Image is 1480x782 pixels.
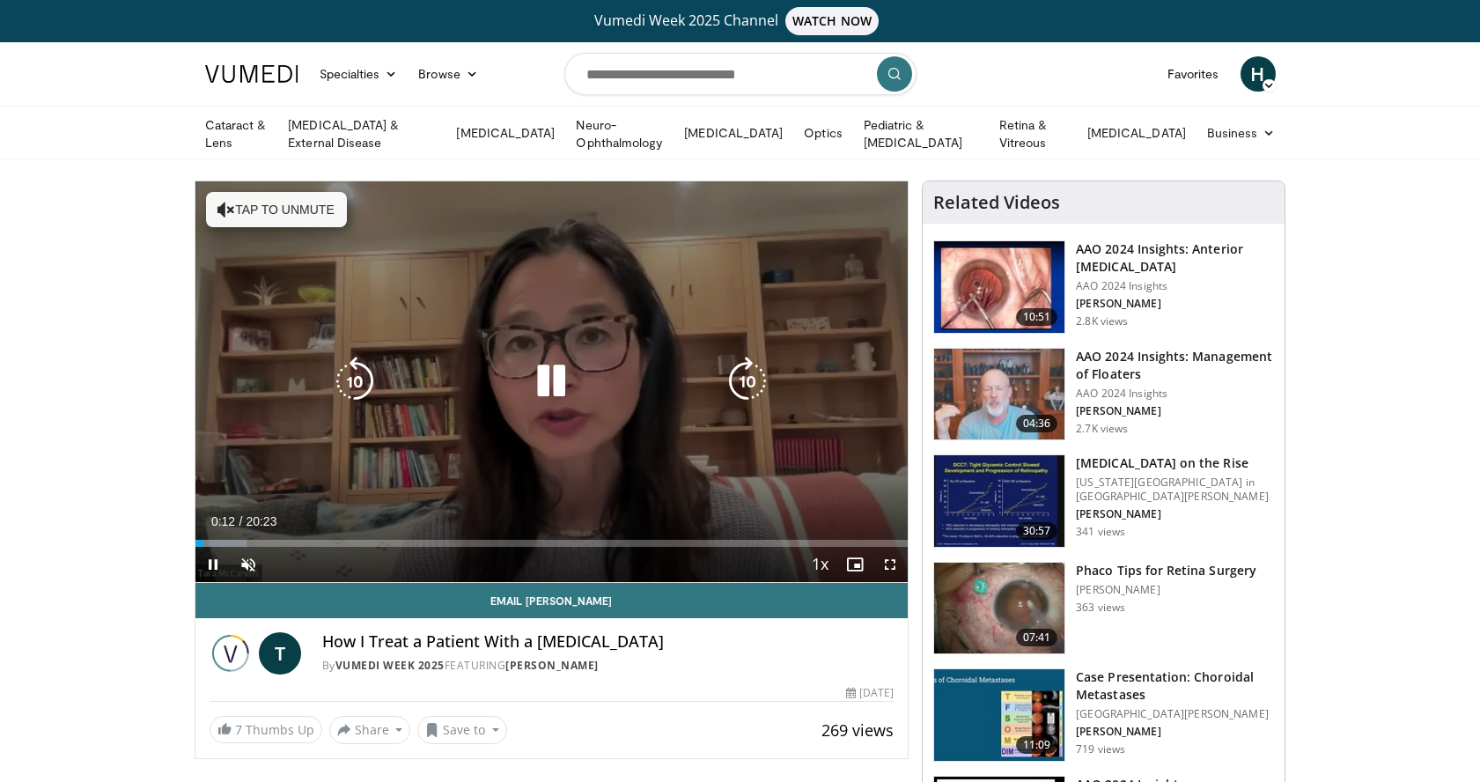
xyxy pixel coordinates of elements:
h3: [MEDICAL_DATA] on the Rise [1076,454,1274,472]
a: Neuro-Ophthalmology [565,116,674,151]
img: fd942f01-32bb-45af-b226-b96b538a46e6.150x105_q85_crop-smart_upscale.jpg [934,241,1064,333]
a: 11:09 Case Presentation: Choroidal Metastases [GEOGRAPHIC_DATA][PERSON_NAME] [PERSON_NAME] 719 views [933,668,1274,762]
a: T [259,632,301,675]
h3: Phaco Tips for Retina Surgery [1076,562,1256,579]
a: 7 Thumbs Up [210,716,322,743]
a: Business [1197,115,1286,151]
a: 30:57 [MEDICAL_DATA] on the Rise [US_STATE][GEOGRAPHIC_DATA] in [GEOGRAPHIC_DATA][PERSON_NAME] [P... [933,454,1274,548]
p: [GEOGRAPHIC_DATA][PERSON_NAME] [1076,707,1274,721]
button: Enable picture-in-picture mode [837,547,873,582]
button: Save to [417,716,507,744]
button: Playback Rate [802,547,837,582]
p: AAO 2024 Insights [1076,387,1274,401]
span: WATCH NOW [785,7,879,35]
span: 04:36 [1016,415,1058,432]
span: 10:51 [1016,308,1058,326]
a: 04:36 AAO 2024 Insights: Management of Floaters AAO 2024 Insights [PERSON_NAME] 2.7K views [933,348,1274,441]
button: Share [329,716,411,744]
p: 719 views [1076,742,1125,756]
div: Progress Bar [195,540,909,547]
span: 7 [235,721,242,738]
button: Pause [195,547,231,582]
h4: How I Treat a Patient With a [MEDICAL_DATA] [322,632,895,652]
h3: AAO 2024 Insights: Anterior [MEDICAL_DATA] [1076,240,1274,276]
a: Retina & Vitreous [989,116,1077,151]
img: 9cedd946-ce28-4f52-ae10-6f6d7f6f31c7.150x105_q85_crop-smart_upscale.jpg [934,669,1064,761]
span: 11:09 [1016,736,1058,754]
a: 10:51 AAO 2024 Insights: Anterior [MEDICAL_DATA] AAO 2024 Insights [PERSON_NAME] 2.8K views [933,240,1274,334]
span: 07:41 [1016,629,1058,646]
h3: AAO 2024 Insights: Management of Floaters [1076,348,1274,383]
p: [PERSON_NAME] [1076,297,1274,311]
a: Browse [408,56,489,92]
a: [MEDICAL_DATA] [1077,115,1197,151]
a: [MEDICAL_DATA] [445,115,565,151]
span: 269 views [821,719,894,741]
a: [MEDICAL_DATA] & External Disease [277,116,445,151]
img: Vumedi Week 2025 [210,632,252,675]
p: [PERSON_NAME] [1076,507,1274,521]
div: By FEATURING [322,658,895,674]
p: 363 views [1076,601,1125,615]
a: 07:41 Phaco Tips for Retina Surgery [PERSON_NAME] 363 views [933,562,1274,655]
h4: Related Videos [933,192,1060,213]
a: Specialties [309,56,409,92]
p: [US_STATE][GEOGRAPHIC_DATA] in [GEOGRAPHIC_DATA][PERSON_NAME] [1076,476,1274,504]
div: [DATE] [846,685,894,701]
p: AAO 2024 Insights [1076,279,1274,293]
a: [PERSON_NAME] [505,658,599,673]
input: Search topics, interventions [564,53,917,95]
p: 341 views [1076,525,1125,539]
a: Cataract & Lens [195,116,278,151]
a: Vumedi Week 2025 ChannelWATCH NOW [208,7,1273,35]
p: [PERSON_NAME] [1076,725,1274,739]
a: [MEDICAL_DATA] [674,115,793,151]
button: Fullscreen [873,547,908,582]
img: 4ce8c11a-29c2-4c44-a801-4e6d49003971.150x105_q85_crop-smart_upscale.jpg [934,455,1064,547]
a: Email [PERSON_NAME] [195,583,909,618]
a: Favorites [1157,56,1230,92]
video-js: Video Player [195,181,909,583]
a: H [1241,56,1276,92]
a: Optics [793,115,852,151]
button: Unmute [231,547,266,582]
p: [PERSON_NAME] [1076,583,1256,597]
a: Vumedi Week 2025 [335,658,445,673]
span: / [239,514,243,528]
span: 30:57 [1016,522,1058,540]
p: 2.8K views [1076,314,1128,328]
h3: Case Presentation: Choroidal Metastases [1076,668,1274,704]
img: 2b0bc81e-4ab6-4ab1-8b29-1f6153f15110.150x105_q85_crop-smart_upscale.jpg [934,563,1064,654]
img: VuMedi Logo [205,65,298,83]
a: Pediatric & [MEDICAL_DATA] [853,116,989,151]
span: 0:12 [211,514,235,528]
p: [PERSON_NAME] [1076,404,1274,418]
p: 2.7K views [1076,422,1128,436]
button: Tap to unmute [206,192,347,227]
img: 8e655e61-78ac-4b3e-a4e7-f43113671c25.150x105_q85_crop-smart_upscale.jpg [934,349,1064,440]
span: 20:23 [246,514,276,528]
